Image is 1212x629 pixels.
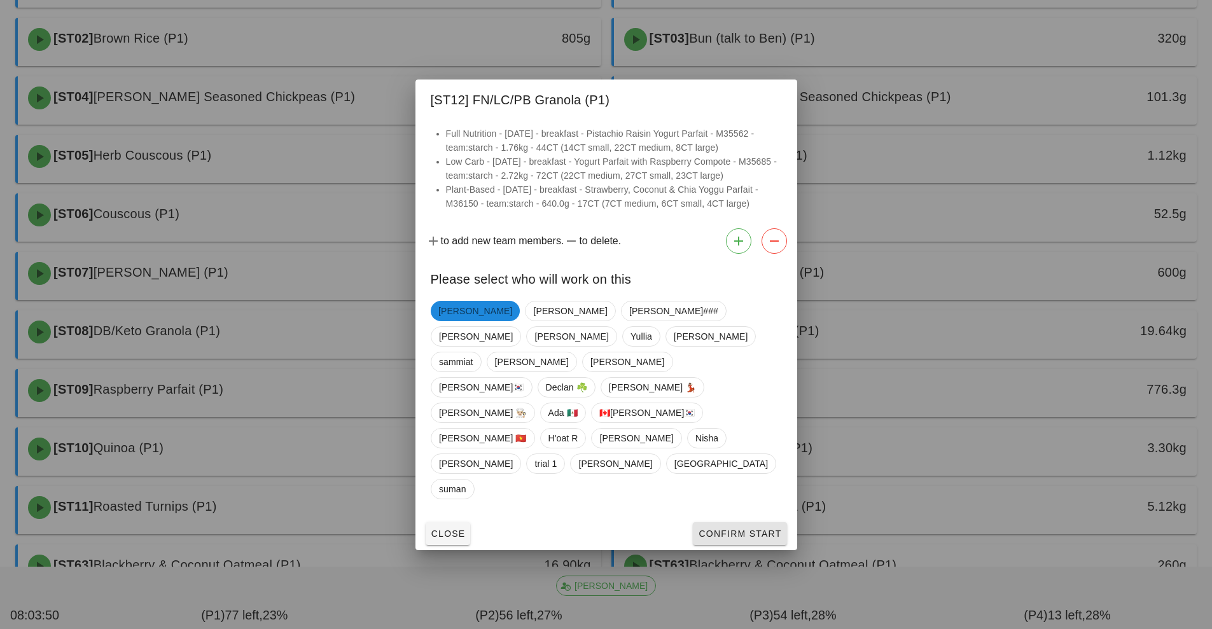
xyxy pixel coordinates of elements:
[698,529,781,539] span: Confirm Start
[674,454,767,473] span: [GEOGRAPHIC_DATA]
[578,454,652,473] span: [PERSON_NAME]
[494,352,568,371] span: [PERSON_NAME]
[439,429,527,448] span: [PERSON_NAME] 🇻🇳
[629,301,718,321] span: [PERSON_NAME]###
[415,223,797,259] div: to add new team members. to delete.
[590,352,664,371] span: [PERSON_NAME]
[599,403,695,422] span: 🇨🇦[PERSON_NAME]🇰🇷
[439,327,513,346] span: [PERSON_NAME]
[533,301,607,321] span: [PERSON_NAME]
[415,79,797,116] div: [ST12] FN/LC/PB Granola (P1)
[439,454,513,473] span: [PERSON_NAME]
[534,454,557,473] span: trial 1
[608,378,696,397] span: [PERSON_NAME] 💃🏽
[630,327,651,346] span: Yullia
[438,301,512,321] span: [PERSON_NAME]
[439,378,524,397] span: [PERSON_NAME]🇰🇷
[426,522,471,545] button: Close
[431,529,466,539] span: Close
[693,522,786,545] button: Confirm Start
[548,403,577,422] span: Ada 🇲🇽
[673,327,747,346] span: [PERSON_NAME]
[415,259,797,296] div: Please select who will work on this
[599,429,673,448] span: [PERSON_NAME]
[534,327,608,346] span: [PERSON_NAME]
[695,429,718,448] span: Nisha
[446,183,782,211] li: Plant-Based - [DATE] - breakfast - Strawberry, Coconut & Chia Yoggu Parfait - M36150 - team:starc...
[446,155,782,183] li: Low Carb - [DATE] - breakfast - Yogurt Parfait with Raspberry Compote - M35685 - team:starch - 2....
[439,403,527,422] span: [PERSON_NAME] 👨🏼‍🍳
[439,352,473,371] span: sammiat
[446,127,782,155] li: Full Nutrition - [DATE] - breakfast - Pistachio Raisin Yogurt Parfait - M35562 - team:starch - 1....
[548,429,578,448] span: H'oat R
[545,378,587,397] span: Declan ☘️
[439,480,466,499] span: suman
